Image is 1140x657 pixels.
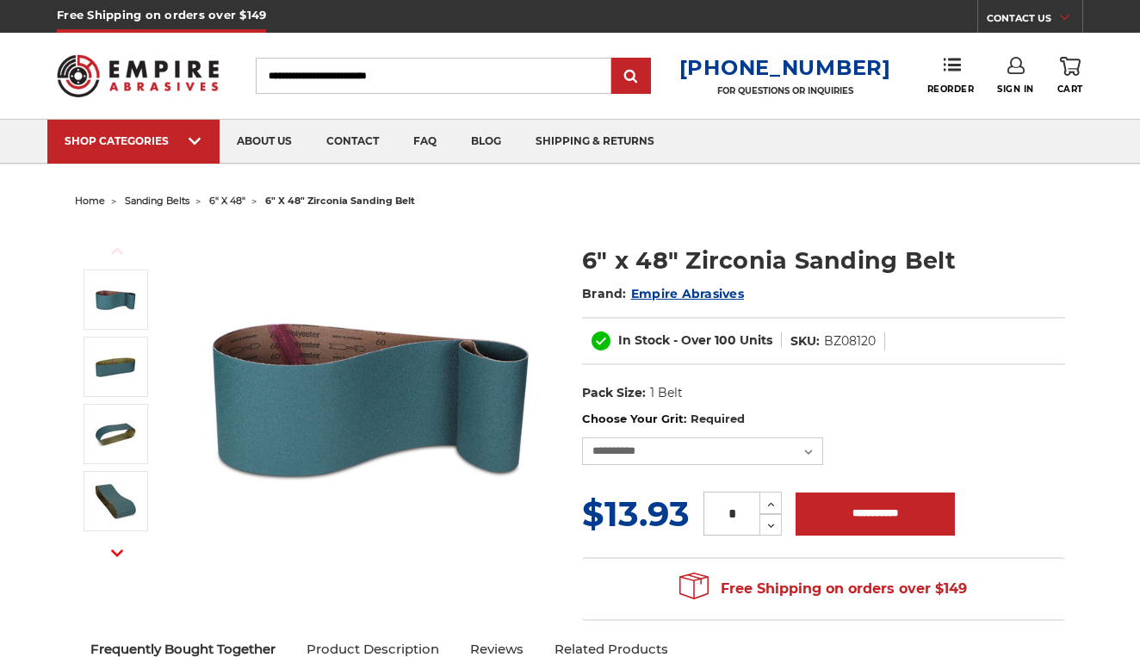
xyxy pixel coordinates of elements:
img: 6" x 48" Zirconia Sanding Belt [94,278,137,321]
button: Previous [96,232,138,270]
a: CONTACT US [987,9,1082,33]
button: Next [96,535,138,572]
span: - Over [673,332,711,348]
img: 6" x 48" Zirc Sanding Belt [94,345,137,388]
small: Required [691,412,745,425]
dt: SKU: [790,332,820,350]
h1: 6" x 48" Zirconia Sanding Belt [582,244,1065,277]
img: 6" x 48" Zirconia Sanding Belt [198,226,542,570]
a: blog [454,120,518,164]
div: SHOP CATEGORIES [65,134,202,147]
a: 6" x 48" [209,195,245,207]
a: about us [220,120,309,164]
span: Brand: [582,286,627,301]
a: home [75,195,105,207]
img: Empire Abrasives [57,44,219,108]
label: Choose Your Grit: [582,411,1065,428]
dd: 1 Belt [650,384,683,402]
img: 6" x 48" Sanding Belt - Zirconia [94,412,137,456]
span: Free Shipping on orders over $149 [679,572,967,606]
a: faq [396,120,454,164]
span: 100 [715,332,736,348]
p: FOR QUESTIONS OR INQUIRIES [679,85,891,96]
span: 6" x 48" zirconia sanding belt [265,195,415,207]
a: Reorder [927,57,975,94]
dt: Pack Size: [582,384,646,402]
a: Empire Abrasives [631,286,744,301]
img: 6" x 48" Sanding Belt - Zirc [94,480,137,523]
dd: BZ08120 [824,332,876,350]
span: Reorder [927,84,975,95]
span: Cart [1057,84,1083,95]
span: In Stock [618,332,670,348]
span: Sign In [997,84,1034,95]
a: sanding belts [125,195,189,207]
a: shipping & returns [518,120,672,164]
a: Cart [1057,57,1083,95]
span: $13.93 [582,493,690,535]
span: Units [740,332,772,348]
a: [PHONE_NUMBER] [679,55,891,80]
a: contact [309,120,396,164]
